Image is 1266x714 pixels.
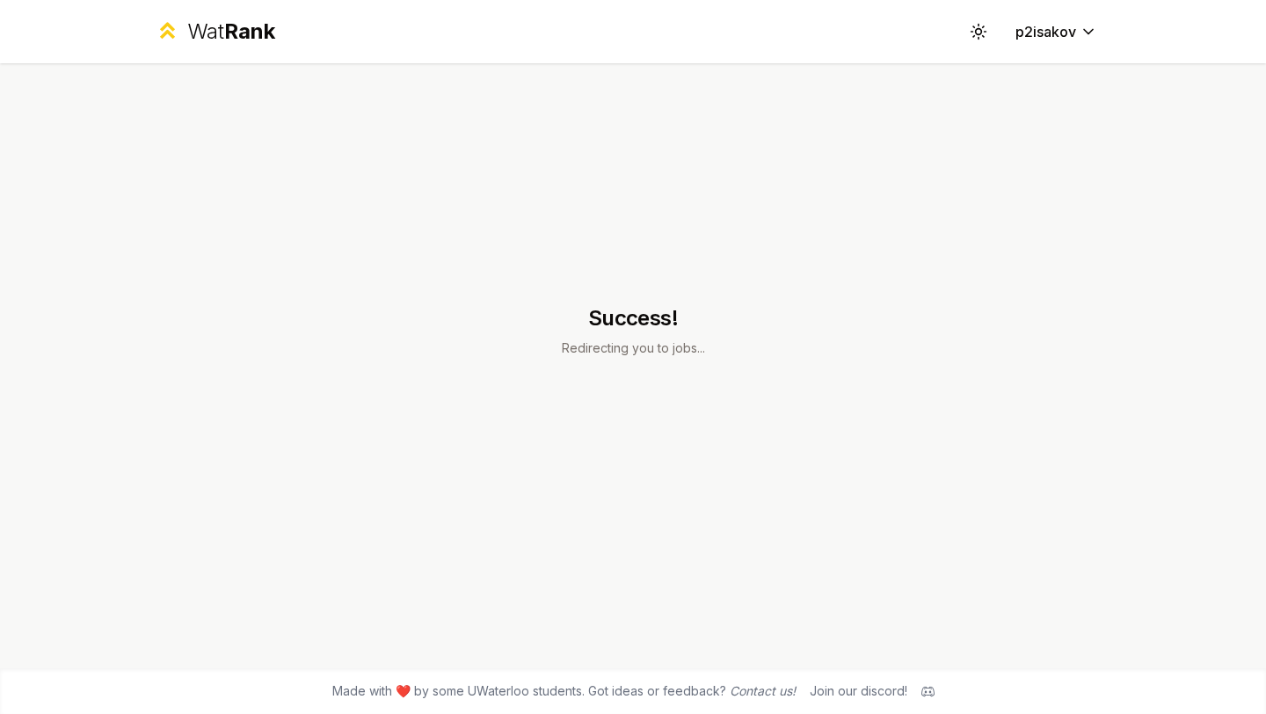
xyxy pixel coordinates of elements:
button: p2isakov [1001,16,1111,47]
a: Contact us! [730,683,796,698]
span: Made with ❤️ by some UWaterloo students. Got ideas or feedback? [332,682,796,700]
p: Redirecting you to jobs... [562,339,705,357]
span: Rank [224,18,275,44]
span: p2isakov [1015,21,1076,42]
div: Wat [187,18,275,46]
div: Join our discord! [810,682,907,700]
a: WatRank [155,18,275,46]
h1: Success! [562,304,705,332]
